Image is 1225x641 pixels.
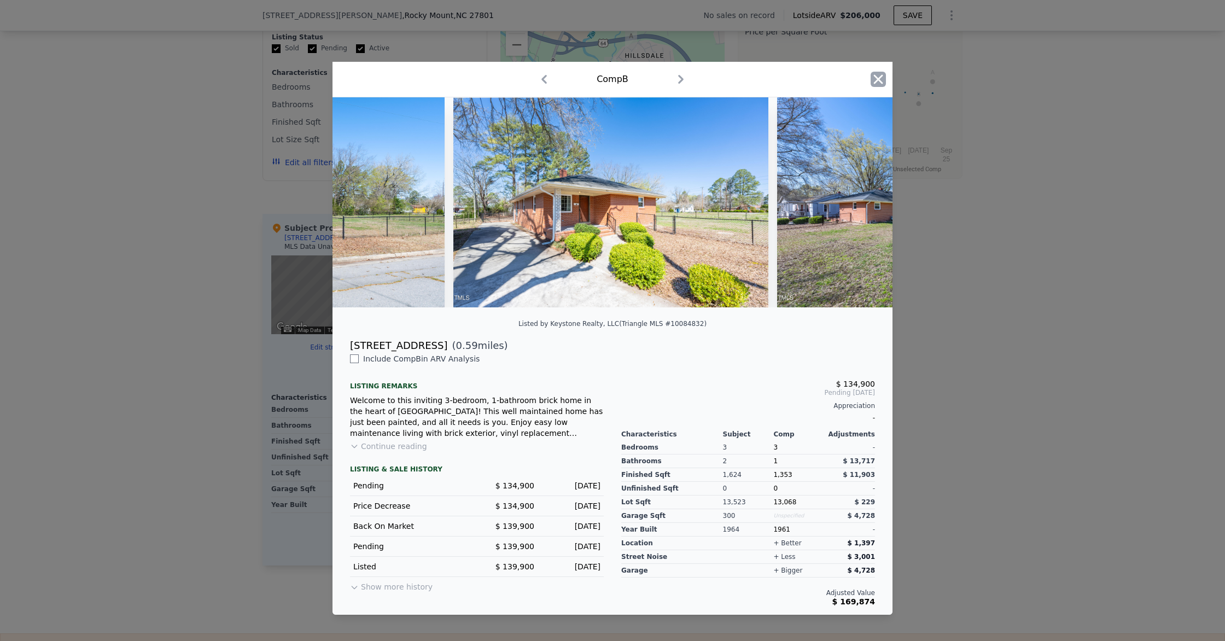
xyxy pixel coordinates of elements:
span: Pending [DATE] [621,388,875,397]
span: 13,068 [773,498,796,506]
div: 2 [723,454,774,468]
span: $ 4,728 [848,512,875,520]
div: 1961 [773,523,824,537]
div: + less [773,552,795,561]
img: Property Img [777,97,1092,307]
span: $ 139,900 [495,522,534,531]
div: Characteristics [621,430,723,439]
span: $ 229 [854,498,875,506]
span: Include Comp B in ARV Analysis [359,354,484,363]
span: $ 134,900 [495,481,534,490]
div: Bedrooms [621,441,723,454]
div: - [621,410,875,426]
div: Pending [353,480,468,491]
span: 0 [773,485,778,492]
div: 3 [723,441,774,454]
div: 0 [723,482,774,496]
div: [DATE] [543,500,600,511]
div: - [824,523,875,537]
div: LISTING & SALE HISTORY [350,465,604,476]
div: Year Built [621,523,723,537]
div: + bigger [773,566,802,575]
span: $ 169,874 [832,597,875,606]
div: Garage Sqft [621,509,723,523]
div: Finished Sqft [621,468,723,482]
div: Comp B [597,73,628,86]
div: Adjusted Value [621,588,875,597]
span: 1,353 [773,471,792,479]
div: Back On Market [353,521,468,532]
div: [DATE] [543,480,600,491]
span: $ 139,900 [495,542,534,551]
div: Bathrooms [621,454,723,468]
span: $ 3,001 [848,553,875,561]
span: $ 139,900 [495,562,534,571]
img: Property Img [453,97,768,307]
div: Listed [353,561,468,572]
div: Price Decrease [353,500,468,511]
span: $ 4,728 [848,567,875,574]
div: Lot Sqft [621,496,723,509]
span: $ 1,397 [848,539,875,547]
div: 1 [773,454,824,468]
span: $ 134,900 [495,502,534,510]
div: 1,624 [723,468,774,482]
div: [DATE] [543,521,600,532]
div: - [824,441,875,454]
button: Continue reading [350,441,427,452]
div: 300 [723,509,774,523]
div: Listed by Keystone Realty, LLC (Triangle MLS #10084832) [518,320,707,328]
div: Welcome to this inviting 3-bedroom, 1-bathroom brick home in the heart of [GEOGRAPHIC_DATA]! This... [350,395,604,439]
div: Subject [723,430,774,439]
div: [DATE] [543,561,600,572]
div: Appreciation [621,401,875,410]
span: $ 11,903 [843,471,875,479]
div: [STREET_ADDRESS] [350,338,447,353]
button: Show more history [350,577,433,592]
div: 13,523 [723,496,774,509]
div: Comp [773,430,824,439]
div: location [621,537,723,550]
span: ( miles) [447,338,507,353]
span: $ 13,717 [843,457,875,465]
div: + better [773,539,801,547]
div: garage [621,564,723,578]
div: Unfinished Sqft [621,482,723,496]
div: Adjustments [824,430,875,439]
div: 1964 [723,523,774,537]
div: - [824,482,875,496]
div: Unspecified [773,509,824,523]
div: street noise [621,550,723,564]
div: Pending [353,541,468,552]
span: 3 [773,444,778,451]
div: [DATE] [543,541,600,552]
span: $ 134,900 [836,380,875,388]
div: Listing remarks [350,373,604,391]
span: 0.59 [456,340,478,351]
